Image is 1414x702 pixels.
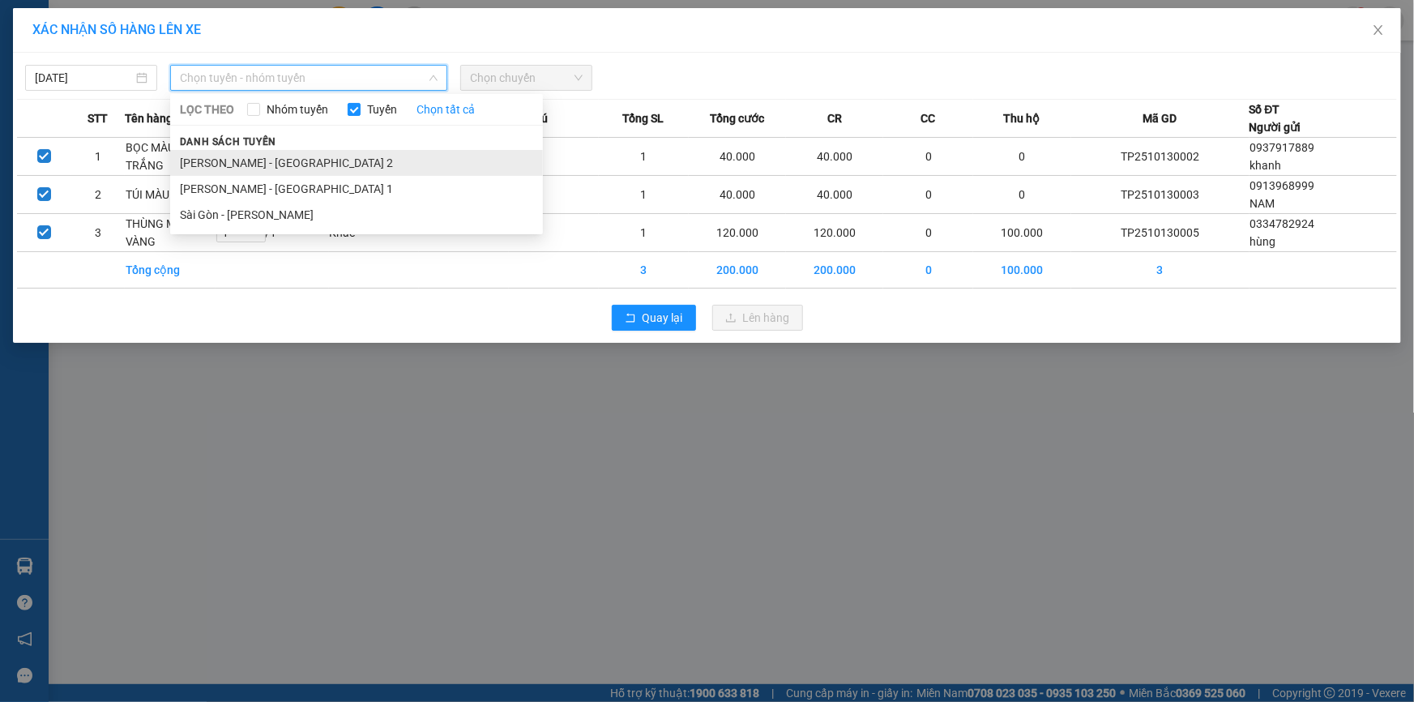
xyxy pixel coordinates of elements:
[71,176,126,214] td: 2
[470,66,583,90] span: Chọn chuyến
[712,305,803,331] button: uploadLên hàng
[612,305,696,331] button: rollbackQuay lại
[71,214,126,252] td: 3
[125,109,173,127] span: Tên hàng
[1071,138,1250,176] td: TP2510130002
[973,252,1070,289] td: 100.000
[973,176,1070,214] td: 0
[1071,176,1250,214] td: TP2510130003
[883,214,973,252] td: 0
[170,150,543,176] li: [PERSON_NAME] - [GEOGRAPHIC_DATA] 2
[170,176,543,202] li: [PERSON_NAME] - [GEOGRAPHIC_DATA] 1
[180,66,438,90] span: Chọn tuyến - nhóm tuyến
[509,214,599,252] td: ---
[689,214,786,252] td: 120.000
[509,138,599,176] td: ---
[599,176,689,214] td: 1
[625,312,636,325] span: rollback
[883,252,973,289] td: 0
[35,69,133,87] input: 12/10/2025
[786,176,883,214] td: 40.000
[125,138,215,176] td: BỌC MÀU TRẮNG
[921,109,935,127] span: CC
[88,109,109,127] span: STT
[786,214,883,252] td: 120.000
[260,101,335,118] span: Nhóm tuyến
[1250,101,1301,136] div: Số ĐT Người gửi
[786,252,883,289] td: 200.000
[786,138,883,176] td: 40.000
[361,101,404,118] span: Tuyến
[710,109,764,127] span: Tổng cước
[689,138,786,176] td: 40.000
[170,202,543,228] li: Sài Gòn - [PERSON_NAME]
[599,252,689,289] td: 3
[1250,197,1275,210] span: NAM
[180,101,234,118] span: LỌC THEO
[883,138,973,176] td: 0
[973,138,1070,176] td: 0
[599,138,689,176] td: 1
[599,214,689,252] td: 1
[1003,109,1040,127] span: Thu hộ
[1250,179,1315,192] span: 0913968999
[883,176,973,214] td: 0
[71,138,126,176] td: 1
[689,252,786,289] td: 200.000
[973,214,1070,252] td: 100.000
[509,176,599,214] td: ---
[1143,109,1177,127] span: Mã GD
[1356,8,1401,54] button: Close
[170,135,286,149] span: Danh sách tuyến
[1250,217,1315,230] span: 0334782924
[1250,159,1282,172] span: khanh
[429,73,438,83] span: down
[1071,214,1250,252] td: TP2510130005
[827,109,842,127] span: CR
[125,252,215,289] td: Tổng cộng
[643,309,683,327] span: Quay lại
[689,176,786,214] td: 40.000
[417,101,475,118] a: Chọn tất cả
[1250,235,1276,248] span: hùng
[32,22,201,37] span: XÁC NHẬN SỐ HÀNG LÊN XE
[125,214,215,252] td: THÙNG MÚT BK VÀNG
[125,176,215,214] td: TÚI MÀU CAM
[1250,141,1315,154] span: 0937917889
[1372,24,1385,36] span: close
[623,109,664,127] span: Tổng SL
[1071,252,1250,289] td: 3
